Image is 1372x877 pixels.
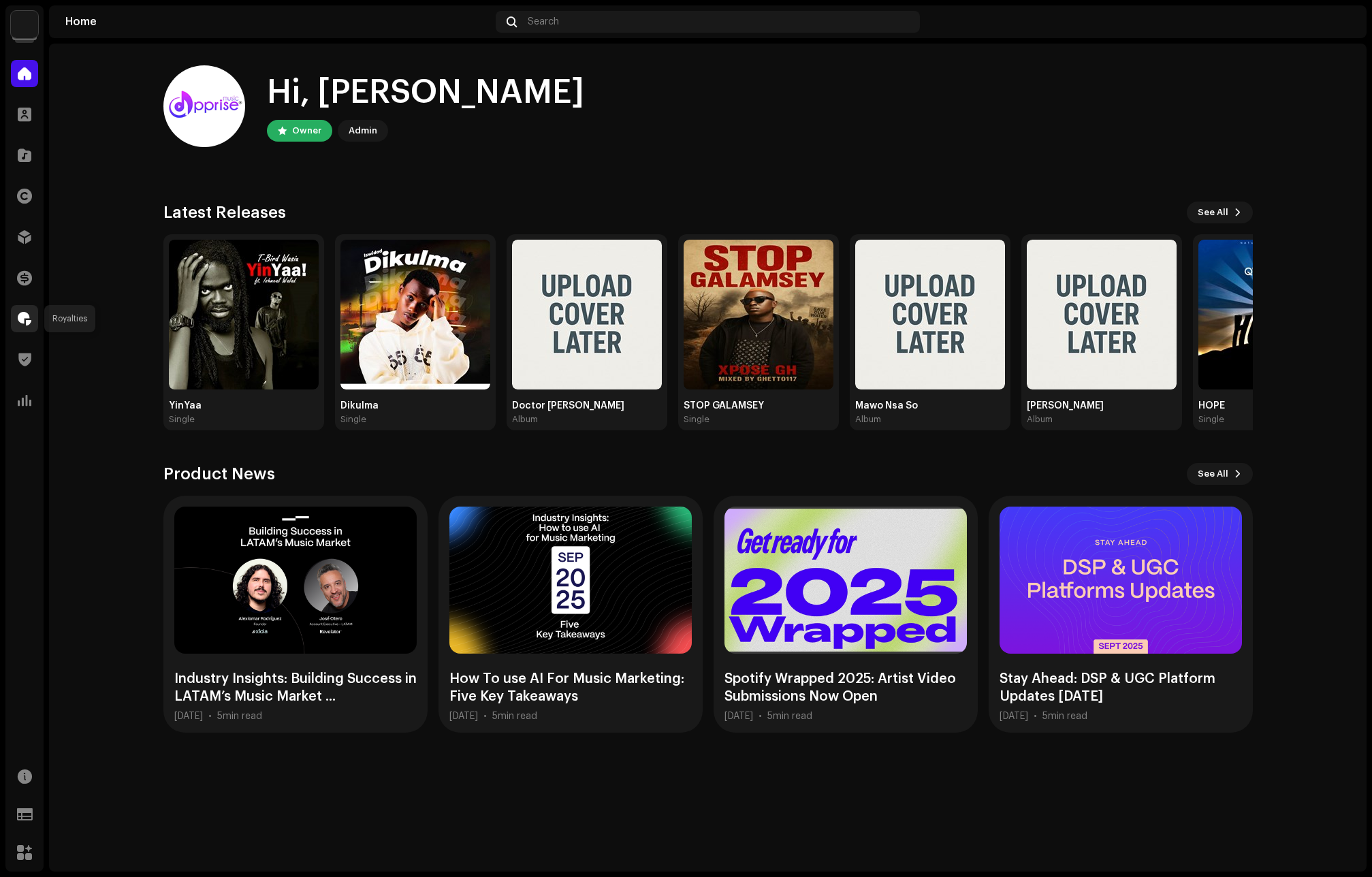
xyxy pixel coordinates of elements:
div: • [1034,711,1037,722]
span: min read [223,712,262,721]
div: YinYaa [169,400,319,411]
div: Hi, [PERSON_NAME] [267,71,584,114]
h3: Product News [163,463,275,485]
span: Search [528,16,559,27]
div: STOP GALAMSEY [684,400,833,411]
span: min read [498,712,537,721]
img: 8bc6e28f-7a0b-48d6-9a20-7c18ecbcd5a5 [512,240,662,389]
span: min read [1048,712,1087,721]
div: Album [512,414,538,425]
img: b1f81c92-353e-4647-8efe-aee6dc57823b [855,240,1005,389]
button: See All [1187,463,1253,485]
div: Album [855,414,881,425]
div: • [208,711,212,722]
div: Mawo Nsa So [855,400,1005,411]
div: [PERSON_NAME] [1027,400,1177,411]
div: Owner [292,123,321,139]
div: • [483,711,487,722]
img: 2b0b9405-7f36-4aa2-b6c2-99a4460f991c [684,240,833,389]
button: See All [1187,202,1253,223]
div: Single [169,414,195,425]
div: Spotify Wrapped 2025: Artist Video Submissions Now Open [724,670,967,705]
div: HOPE [1198,400,1348,411]
div: Single [340,414,366,425]
div: Stay Ahead: DSP & UGC Platform Updates [DATE] [1000,670,1242,705]
img: 94355213-6620-4dec-931c-2264d4e76804 [1328,11,1350,33]
span: min read [773,712,812,721]
img: d1379930-20e3-40af-ad31-df7c9596c34d [1198,240,1348,389]
div: Admin [349,123,377,139]
h3: Latest Releases [163,202,286,223]
div: [DATE] [1000,711,1028,722]
div: 5 [492,711,537,722]
div: [DATE] [174,711,203,722]
div: Single [684,414,709,425]
img: 94355213-6620-4dec-931c-2264d4e76804 [163,65,245,147]
div: Album [1027,414,1053,425]
span: See All [1198,460,1228,488]
div: 5 [767,711,812,722]
img: 4901c1f5-ce6b-4e2a-9a50-0c23430dfcc6 [340,240,490,389]
div: 5 [1042,711,1087,722]
div: How To use AI For Music Marketing: Five Key Takeaways [449,670,692,705]
span: See All [1198,199,1228,226]
img: 442e986c-c776-43df-9fc6-37bc34096222 [169,240,319,389]
div: • [759,711,762,722]
div: [DATE] [449,711,478,722]
div: Industry Insights: Building Success in LATAM’s Music Market ... [174,670,417,705]
div: [DATE] [724,711,753,722]
div: Single [1198,414,1224,425]
div: Dikulma [340,400,490,411]
img: 1c16f3de-5afb-4452-805d-3f3454e20b1b [11,11,38,38]
div: 5 [217,711,262,722]
img: 0d79ddf2-b307-4604-9a55-90ddbd0f7220 [1027,240,1177,389]
div: Doctor [PERSON_NAME] [512,400,662,411]
div: Home [65,16,490,27]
